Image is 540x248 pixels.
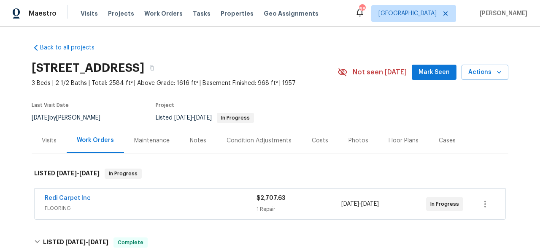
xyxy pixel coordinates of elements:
[88,239,108,245] span: [DATE]
[418,67,450,78] span: Mark Seen
[32,44,113,52] a: Back to all projects
[108,9,134,18] span: Projects
[32,115,49,121] span: [DATE]
[65,239,108,245] span: -
[412,65,456,80] button: Mark Seen
[81,9,98,18] span: Visits
[341,200,379,208] span: -
[105,169,141,178] span: In Progress
[378,9,437,18] span: [GEOGRAPHIC_DATA]
[114,238,147,247] span: Complete
[156,115,254,121] span: Listed
[32,79,337,87] span: 3 Beds | 2 1/2 Baths | Total: 2584 ft² | Above Grade: 1616 ft² | Basement Finished: 968 ft² | 1957
[57,170,100,176] span: -
[156,103,174,108] span: Project
[221,9,254,18] span: Properties
[264,9,319,18] span: Geo Assignments
[34,169,100,179] h6: LISTED
[29,9,57,18] span: Maestro
[462,65,508,80] button: Actions
[43,237,108,248] h6: LISTED
[32,160,508,187] div: LISTED [DATE]-[DATE]In Progress
[45,195,91,201] a: Redi Carpet Inc
[32,64,144,72] h2: [STREET_ADDRESS]
[430,200,462,208] span: In Progress
[77,136,114,144] div: Work Orders
[144,9,183,18] span: Work Orders
[312,136,328,145] div: Costs
[194,115,212,121] span: [DATE]
[134,136,170,145] div: Maintenance
[193,11,211,16] span: Tasks
[174,115,212,121] span: -
[468,67,502,78] span: Actions
[42,136,57,145] div: Visits
[65,239,86,245] span: [DATE]
[439,136,456,145] div: Cases
[256,205,341,213] div: 1 Repair
[353,68,407,76] span: Not seen [DATE]
[45,204,256,213] span: FLOORING
[361,201,379,207] span: [DATE]
[32,113,111,123] div: by [PERSON_NAME]
[256,195,285,201] span: $2,707.63
[359,5,365,14] div: 88
[389,136,418,145] div: Floor Plans
[218,115,253,120] span: In Progress
[32,103,69,108] span: Last Visit Date
[57,170,77,176] span: [DATE]
[79,170,100,176] span: [DATE]
[174,115,192,121] span: [DATE]
[476,9,527,18] span: [PERSON_NAME]
[190,136,206,145] div: Notes
[341,201,359,207] span: [DATE]
[227,136,292,145] div: Condition Adjustments
[348,136,368,145] div: Photos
